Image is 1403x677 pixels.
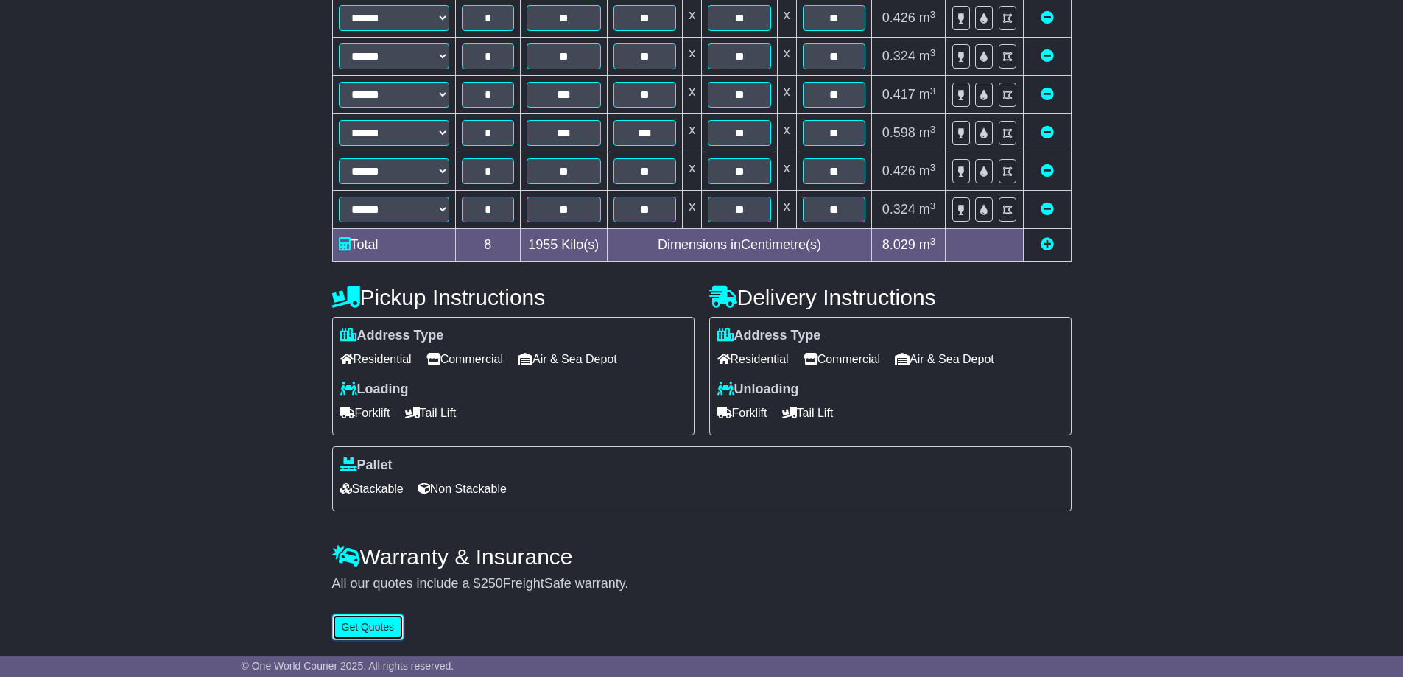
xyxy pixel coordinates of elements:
td: Dimensions in Centimetre(s) [607,229,872,262]
span: 0.324 [882,49,915,63]
span: 0.426 [882,164,915,178]
span: 0.426 [882,10,915,25]
span: Air & Sea Depot [518,348,617,371]
td: x [683,76,702,114]
h4: Pickup Instructions [332,285,695,309]
sup: 3 [930,124,936,135]
td: x [777,76,796,114]
span: m [919,202,936,217]
div: All our quotes include a $ FreightSafe warranty. [332,576,1072,592]
span: m [919,10,936,25]
sup: 3 [930,47,936,58]
span: Forklift [340,401,390,424]
span: 0.417 [882,87,915,102]
a: Remove this item [1041,10,1054,25]
span: 0.598 [882,125,915,140]
label: Loading [340,382,409,398]
a: Remove this item [1041,125,1054,140]
td: Kilo(s) [520,229,607,262]
a: Add new item [1041,237,1054,252]
span: m [919,87,936,102]
span: Tail Lift [782,401,834,424]
td: x [777,152,796,191]
a: Remove this item [1041,202,1054,217]
span: 250 [481,576,503,591]
td: x [683,38,702,76]
label: Unloading [717,382,799,398]
h4: Delivery Instructions [709,285,1072,309]
td: x [683,191,702,229]
td: 8 [455,229,520,262]
a: Remove this item [1041,49,1054,63]
span: m [919,237,936,252]
span: Air & Sea Depot [895,348,994,371]
span: Stackable [340,477,404,500]
span: Commercial [804,348,880,371]
label: Pallet [340,457,393,474]
label: Address Type [717,328,821,344]
label: Address Type [340,328,444,344]
sup: 3 [930,9,936,20]
span: m [919,164,936,178]
span: m [919,125,936,140]
span: 1955 [528,237,558,252]
span: Forklift [717,401,767,424]
span: 8.029 [882,237,915,252]
span: Residential [717,348,789,371]
sup: 3 [930,85,936,97]
span: © One World Courier 2025. All rights reserved. [242,660,454,672]
td: x [683,114,702,152]
span: m [919,49,936,63]
a: Remove this item [1041,87,1054,102]
h4: Warranty & Insurance [332,544,1072,569]
sup: 3 [930,200,936,211]
span: 0.324 [882,202,915,217]
sup: 3 [930,162,936,173]
td: x [777,191,796,229]
td: Total [332,229,455,262]
a: Remove this item [1041,164,1054,178]
td: x [683,152,702,191]
sup: 3 [930,236,936,247]
span: Commercial [426,348,503,371]
span: Residential [340,348,412,371]
td: x [777,38,796,76]
span: Non Stackable [418,477,507,500]
button: Get Quotes [332,614,404,640]
span: Tail Lift [405,401,457,424]
td: x [777,114,796,152]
